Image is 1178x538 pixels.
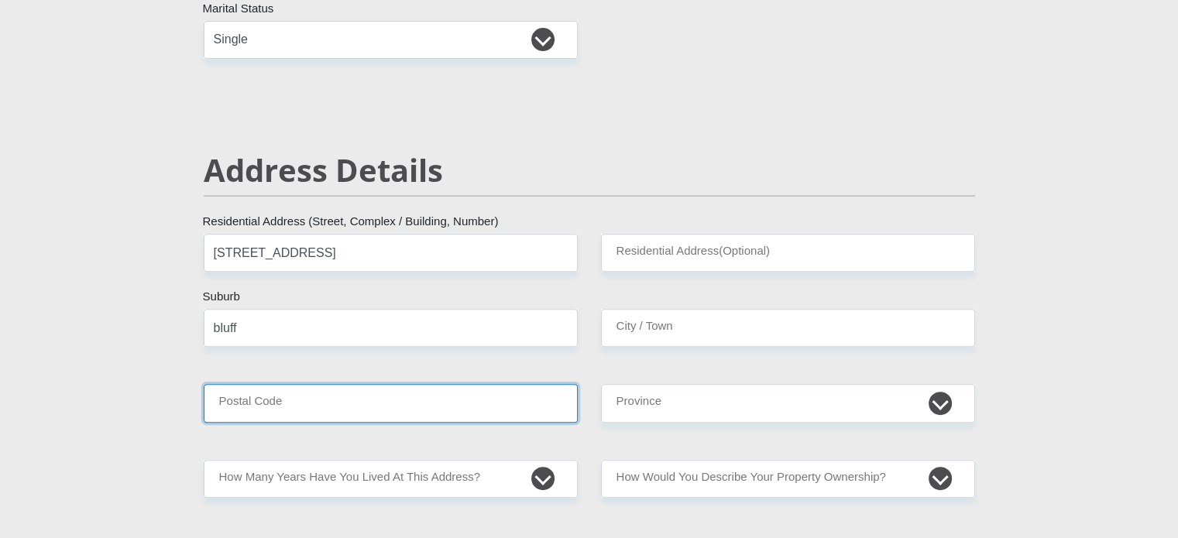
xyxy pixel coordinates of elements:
input: Postal Code [204,384,578,422]
input: City [601,309,975,347]
input: Valid residential address [204,234,578,272]
input: Suburb [204,309,578,347]
select: Please Select a Province [601,384,975,422]
select: Please select a value [601,460,975,498]
input: Address line 2 (Optional) [601,234,975,272]
select: Please select a value [204,460,578,498]
h2: Address Details [204,152,975,189]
